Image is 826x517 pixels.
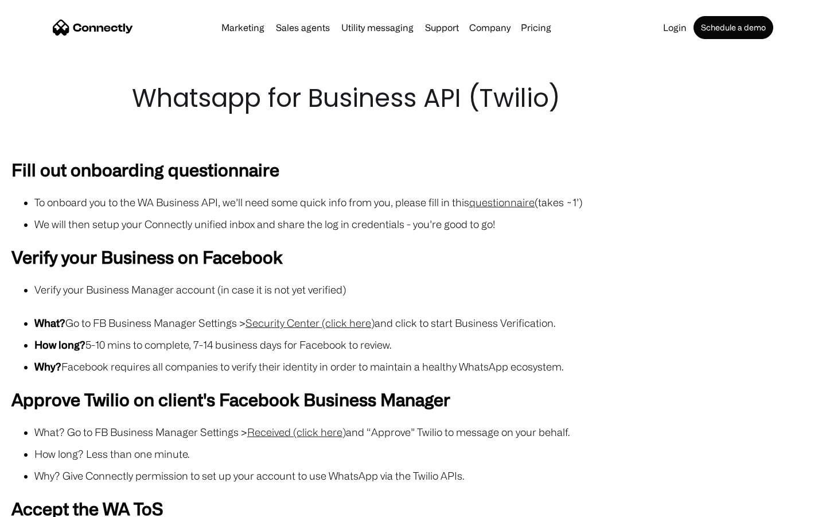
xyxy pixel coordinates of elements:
h1: Whatsapp for Business API (Twilio) [132,80,694,116]
aside: Language selected: English [11,497,69,513]
a: Support [420,23,463,32]
a: Pricing [516,23,556,32]
strong: How long? [34,339,85,350]
li: What? Go to FB Business Manager Settings > and “Approve” Twilio to message on your behalf. [34,424,815,440]
strong: Verify your Business on Facebook [11,247,283,267]
strong: Approve Twilio on client's Facebook Business Manager [11,389,450,409]
a: Utility messaging [337,23,418,32]
strong: Fill out onboarding questionnaire [11,160,279,179]
a: Marketing [217,23,269,32]
li: Why? Give Connectly permission to set up your account to use WhatsApp via the Twilio APIs. [34,468,815,484]
div: Company [469,20,511,36]
a: Received (click here) [247,426,346,438]
strong: Why? [34,361,61,372]
a: Security Center (click here) [246,317,375,329]
a: questionnaire [469,196,535,208]
li: We will then setup your Connectly unified inbox and share the log in credentials - you’re good to... [34,216,815,232]
a: Sales agents [271,23,334,32]
li: How long? Less than one minute. [34,446,815,462]
li: Verify your Business Manager account (in case it is not yet verified) [34,281,815,298]
a: Login [659,23,691,32]
a: Schedule a demo [693,16,773,39]
strong: What? [34,317,65,329]
li: To onboard you to the WA Business API, we’ll need some quick info from you, please fill in this (... [34,194,815,210]
li: Facebook requires all companies to verify their identity in order to maintain a healthy WhatsApp ... [34,358,815,375]
li: 5-10 mins to complete, 7-14 business days for Facebook to review. [34,337,815,353]
li: Go to FB Business Manager Settings > and click to start Business Verification. [34,315,815,331]
ul: Language list [23,497,69,513]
